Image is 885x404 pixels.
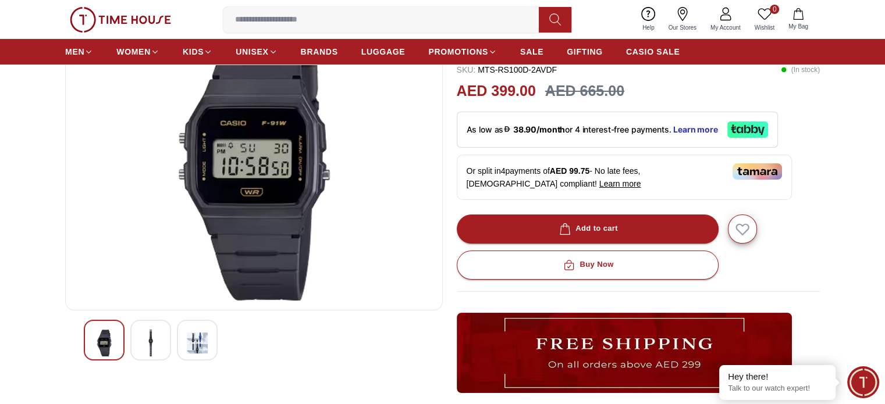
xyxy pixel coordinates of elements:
[748,5,781,34] a: 0Wishlist
[70,7,171,33] img: ...
[664,23,701,32] span: Our Stores
[428,46,488,58] span: PROMOTIONS
[728,371,827,382] div: Hey there!
[733,163,782,180] img: Tamara
[847,366,879,398] div: Chat Widget
[428,41,497,62] a: PROMOTIONS
[635,5,662,34] a: Help
[567,41,603,62] a: GIFTING
[116,46,151,58] span: WOMEN
[236,41,277,62] a: UNISEX
[301,46,338,58] span: BRANDS
[94,330,115,356] img: CASIO Men's Analog Blue Dial Watch - MTS-RS100D-2AVDF
[457,64,557,76] p: MTS-RS100D-2AVDF
[116,41,159,62] a: WOMEN
[557,222,618,235] div: Add to cart
[183,41,212,62] a: KIDS
[301,41,338,62] a: BRANDS
[781,6,815,33] button: My Bag
[361,41,406,62] a: LUGGAGE
[567,46,603,58] span: GIFTING
[457,313,792,393] img: ...
[520,46,543,58] span: SALE
[457,251,719,280] button: Buy Now
[750,23,779,32] span: Wishlist
[706,23,745,32] span: My Account
[728,384,827,394] p: Talk to our watch expert!
[770,5,779,14] span: 0
[457,65,476,74] span: SKU :
[561,258,613,271] div: Buy Now
[520,41,543,62] a: SALE
[457,214,719,244] button: Add to cart
[638,23,659,32] span: Help
[550,166,589,176] span: AED 99.75
[187,330,208,356] img: CASIO Men's Analog Blue Dial Watch - MTS-RS100D-2AVDF
[626,46,680,58] span: CASIO SALE
[140,330,161,356] img: CASIO Men's Analog Blue Dial Watch - MTS-RS100D-2AVDF
[183,46,204,58] span: KIDS
[599,179,641,188] span: Learn more
[545,80,624,102] h3: AED 665.00
[626,41,680,62] a: CASIO SALE
[361,46,406,58] span: LUGGAGE
[75,22,433,301] img: CASIO Men's Analog Blue Dial Watch - MTS-RS100D-2AVDF
[65,41,93,62] a: MEN
[784,22,813,31] span: My Bag
[781,64,820,76] p: ( In stock )
[65,46,84,58] span: MEN
[457,80,536,102] h2: AED 399.00
[236,46,268,58] span: UNISEX
[457,155,792,200] div: Or split in 4 payments of - No late fees, [DEMOGRAPHIC_DATA] compliant!
[662,5,703,34] a: Our Stores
